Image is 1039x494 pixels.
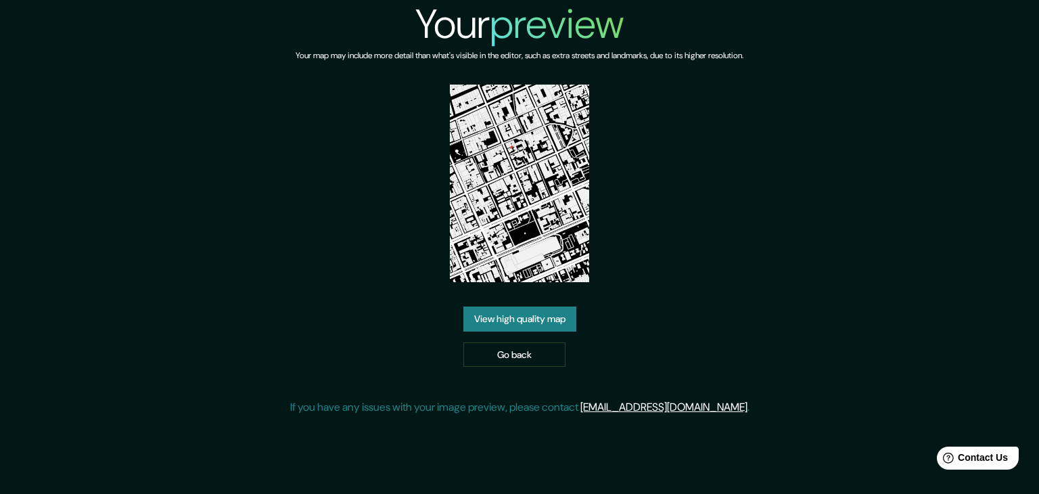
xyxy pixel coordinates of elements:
iframe: Help widget launcher [919,441,1024,479]
a: [EMAIL_ADDRESS][DOMAIN_NAME] [580,400,747,414]
a: Go back [463,342,565,367]
p: If you have any issues with your image preview, please contact . [290,399,749,416]
a: View high quality map [463,307,576,332]
img: created-map-preview [450,85,590,282]
h6: Your map may include more detail than what's visible in the editor, such as extra streets and lan... [296,49,743,63]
